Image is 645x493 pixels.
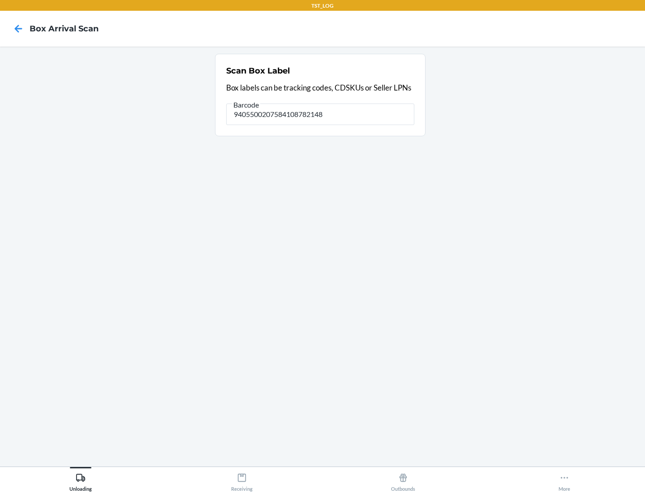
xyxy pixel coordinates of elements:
[559,469,570,492] div: More
[484,467,645,492] button: More
[226,104,414,125] input: Barcode
[322,467,484,492] button: Outbounds
[231,469,253,492] div: Receiving
[311,2,334,10] p: TST_LOG
[161,467,322,492] button: Receiving
[226,82,414,94] p: Box labels can be tracking codes, CDSKUs or Seller LPNs
[226,65,290,77] h2: Scan Box Label
[30,23,99,35] h4: Box Arrival Scan
[232,100,260,109] span: Barcode
[69,469,92,492] div: Unloading
[391,469,415,492] div: Outbounds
